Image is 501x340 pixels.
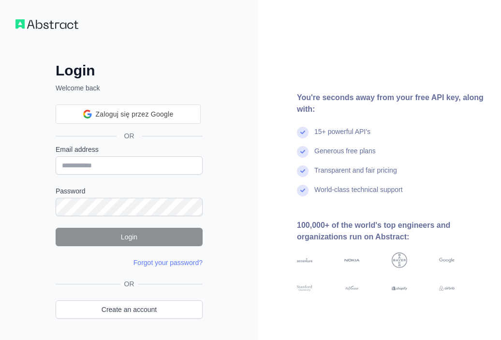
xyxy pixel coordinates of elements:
[439,284,455,292] img: airbnb
[56,83,203,93] p: Welcome back
[117,131,142,141] span: OR
[392,284,407,292] img: shopify
[314,165,397,185] div: Transparent and fair pricing
[297,284,312,292] img: stanford university
[314,127,370,146] div: 15+ powerful API's
[297,165,309,177] img: check mark
[96,109,174,119] span: Zaloguj się przez Google
[133,259,203,266] a: Forgot your password?
[297,92,486,115] div: You're seconds away from your free API key, along with:
[120,279,138,289] span: OR
[344,252,360,268] img: nokia
[15,19,78,29] img: Workflow
[297,127,309,138] img: check mark
[314,185,403,204] div: World-class technical support
[56,62,203,79] h2: Login
[56,228,203,246] button: Login
[297,185,309,196] img: check mark
[314,146,376,165] div: Generous free plans
[56,300,203,319] a: Create an account
[297,220,486,243] div: 100,000+ of the world's top engineers and organizations run on Abstract:
[56,186,203,196] label: Password
[439,252,455,268] img: google
[56,104,201,124] div: Zaloguj się przez Google
[344,284,360,292] img: payoneer
[297,146,309,158] img: check mark
[297,252,312,268] img: accenture
[392,252,407,268] img: bayer
[56,145,203,154] label: Email address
